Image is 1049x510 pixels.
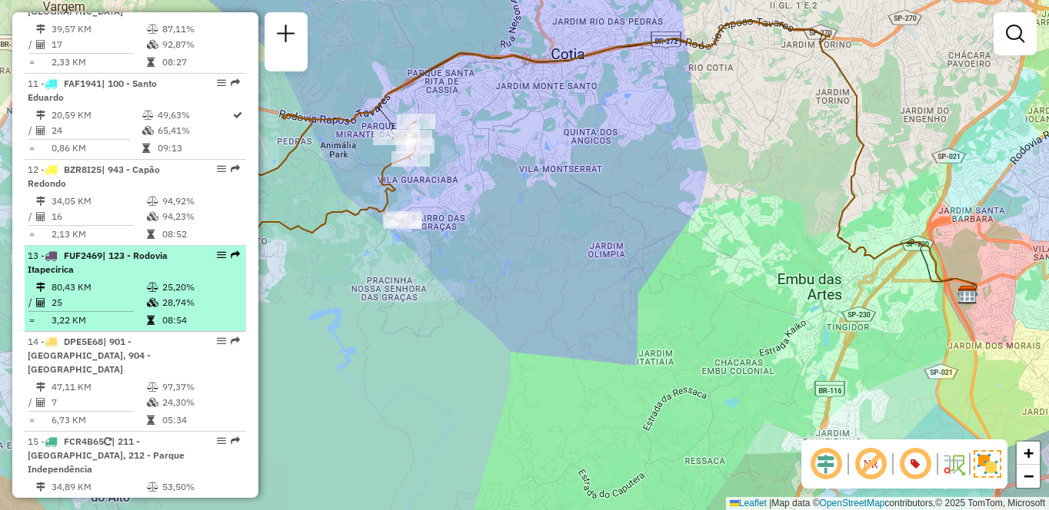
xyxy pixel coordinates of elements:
[51,108,142,123] td: 20,59 KM
[64,164,102,175] span: BZR8I25
[162,227,239,242] td: 08:52
[36,111,45,120] i: Distância Total
[51,209,146,224] td: 16
[104,437,112,446] i: Veículo já utilizado nesta sessão
[28,495,35,510] td: /
[28,227,35,242] td: =
[808,445,844,482] span: Ocultar deslocamento
[147,498,158,507] i: % de utilização da cubagem
[28,336,151,375] span: 14 -
[217,78,226,88] em: Opções
[231,250,240,260] em: Rota exportada
[36,398,45,407] i: Total de Atividades
[231,78,240,88] em: Rota exportada
[36,25,45,34] i: Distância Total
[162,395,239,410] td: 24,30%
[28,412,35,428] td: =
[36,482,45,492] i: Distância Total
[51,123,142,138] td: 24
[36,40,45,49] i: Total de Atividades
[1000,18,1031,49] a: Exibir filtros
[28,78,157,103] span: 11 -
[147,25,158,34] i: % de utilização do peso
[231,436,240,445] em: Rota exportada
[157,141,231,156] td: 09:13
[147,212,158,221] i: % de utilização da cubagem
[36,197,45,206] i: Distância Total
[36,498,45,507] i: Total de Atividades
[162,194,239,209] td: 94,92%
[51,412,146,428] td: 6,73 KM
[28,313,35,328] td: =
[162,379,239,395] td: 97,37%
[147,398,158,407] i: % de utilização da cubagem
[271,18,301,53] a: Nova sessão e pesquisa
[1024,443,1034,462] span: +
[64,336,103,347] span: DPE5E68
[51,280,146,295] td: 80,43 KM
[162,37,239,52] td: 92,87%
[147,416,155,425] i: Tempo total em rota
[28,435,185,475] span: | 211 - [GEOGRAPHIC_DATA], 212 - Parque Independência
[51,295,146,310] td: 25
[28,250,168,275] span: 13 -
[28,164,160,189] span: | 943 - Capão Redondo
[28,435,185,475] span: 15 -
[147,40,158,49] i: % de utilização da cubagem
[28,250,168,275] span: | 123 - Rodovia Itapecirica
[51,141,142,156] td: 0,86 KM
[157,108,231,123] td: 49,63%
[162,479,239,495] td: 53,50%
[162,55,239,70] td: 08:27
[147,58,155,67] i: Tempo total em rota
[142,144,150,153] i: Tempo total em rota
[726,497,1049,510] div: Map data © contributors,© 2025 TomTom, Microsoft
[36,212,45,221] i: Total de Atividades
[51,395,146,410] td: 7
[162,313,239,328] td: 08:54
[28,141,35,156] td: =
[64,250,102,261] span: FUF2469
[217,436,226,445] em: Opções
[147,316,155,325] i: Tempo total em rota
[147,382,158,392] i: % de utilização do peso
[28,123,35,138] td: /
[231,336,240,346] em: Rota exportada
[28,78,157,103] span: | 100 - Santo Eduardo
[51,479,146,495] td: 34,89 KM
[28,164,160,189] span: 12 -
[162,412,239,428] td: 05:34
[51,227,146,242] td: 2,13 KM
[28,209,35,224] td: /
[157,123,231,138] td: 65,41%
[28,336,151,375] span: | 901 - [GEOGRAPHIC_DATA], 904 - [GEOGRAPHIC_DATA]
[974,450,1001,478] img: Exibir/Ocultar setores
[51,379,146,395] td: 47,11 KM
[142,111,154,120] i: % de utilização do peso
[28,395,35,410] td: /
[162,22,239,37] td: 87,11%
[147,283,158,292] i: % de utilização do peso
[217,250,226,260] em: Opções
[162,295,239,310] td: 28,74%
[1017,442,1040,465] a: Zoom in
[162,280,239,295] td: 25,20%
[162,495,239,510] td: 62,93%
[217,164,226,174] em: Opções
[51,37,146,52] td: 17
[1017,465,1040,488] a: Zoom out
[51,22,146,37] td: 39,57 KM
[217,336,226,346] em: Opções
[36,283,45,292] i: Distância Total
[147,197,158,206] i: % de utilização do peso
[852,445,889,482] span: Exibir NR
[36,126,45,135] i: Total de Atividades
[28,37,35,52] td: /
[51,495,146,510] td: 16
[64,435,104,447] span: FCR4B65
[820,498,885,508] a: OpenStreetMap
[51,55,146,70] td: 2,33 KM
[897,445,934,482] span: Exibir número da rota
[147,482,158,492] i: % de utilização do peso
[28,55,35,70] td: =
